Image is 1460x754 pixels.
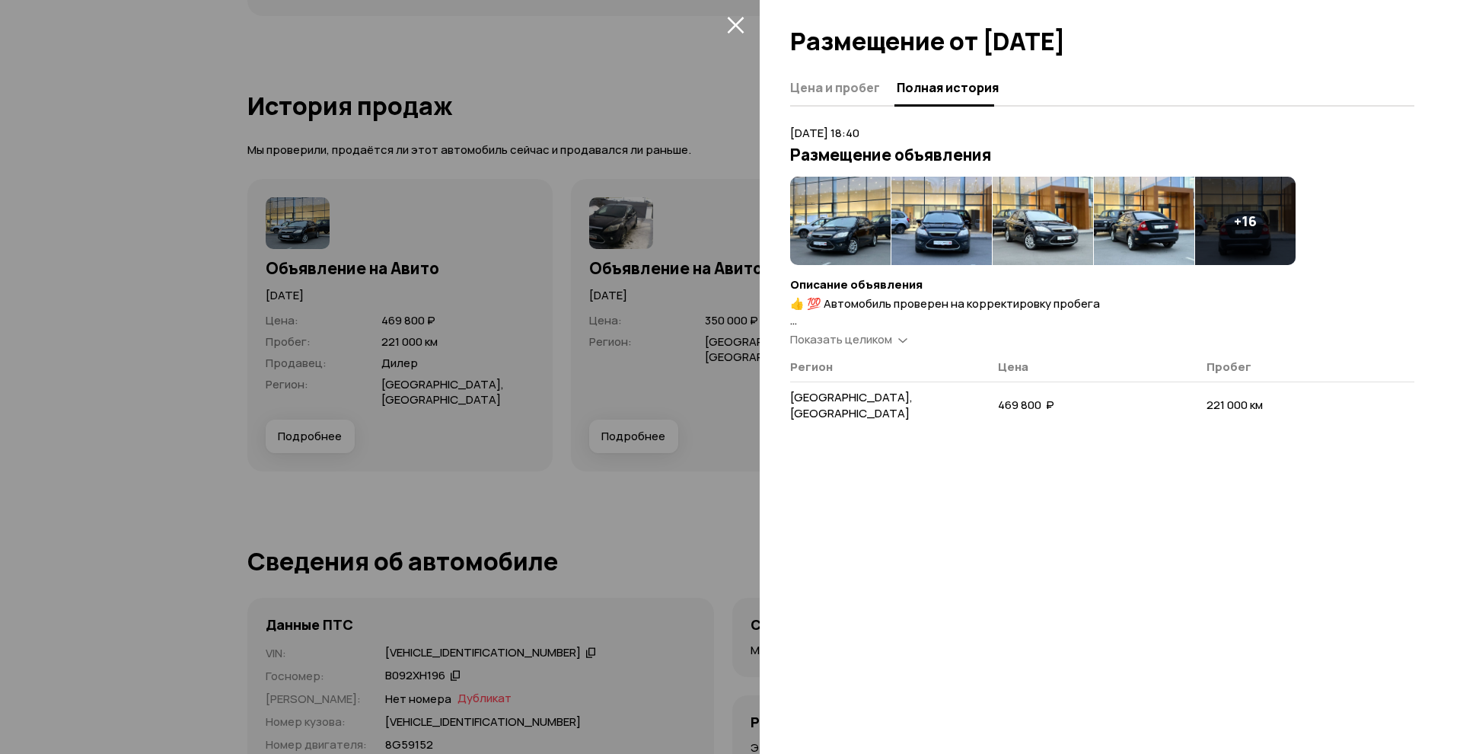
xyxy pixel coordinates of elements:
[891,177,992,265] img: 1.pjbjb7aM_PNXTAIdUjqpftcpCp03-Tu4bfVq5WKqPrhh-D-7N_5s6TCobuhgqmy8NPxqv1U.cetJouKpiiRI6_BUVsm5wd1...
[790,177,891,265] img: 1.MzqPPraMaf87HZcRPkFObLh4n5FY-fzpW_yp5w2r_7cN-a3oW_mlsgz4_uUI-_jkXK__5Dk.KTHJm8oQw-Y27R7HYLcq9Vs...
[1207,359,1251,375] span: Пробег
[897,80,999,95] span: Полная история
[790,277,1414,292] h4: Описание объявления
[790,331,907,347] a: Показать целиком
[1234,212,1257,229] h4: + 16
[998,359,1028,375] span: Цена
[998,397,1054,413] span: 469 800 ₽
[790,145,1414,165] h3: Размещение объявления
[790,125,1414,142] p: [DATE] 18:40
[790,359,833,375] span: Регион
[790,80,880,95] span: Цена и пробег
[993,177,1093,265] img: 1.xPZ5r7aMnjPNjGDdyL7S7zDoaF36also9jkMK6o-Wnn7aAt79jRZJftoXXz_OFt8_G8Of88.jVz-J4_ZFCmrijf2O5wgtZa...
[790,389,913,421] span: [GEOGRAPHIC_DATA], [GEOGRAPHIC_DATA]
[1094,177,1194,265] img: 1.b3JqNLaMNbfeF8tZ23MbIl1yw9no9KSsv67xoeim8vzo9qCova75_bqh8v3krqev7vXzrNw.-Rr3Qi6jpxw5BDFDh4tZtc1...
[1207,397,1263,413] span: 221 000 км
[723,12,748,37] button: закрыть
[790,331,892,347] span: Показать целиком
